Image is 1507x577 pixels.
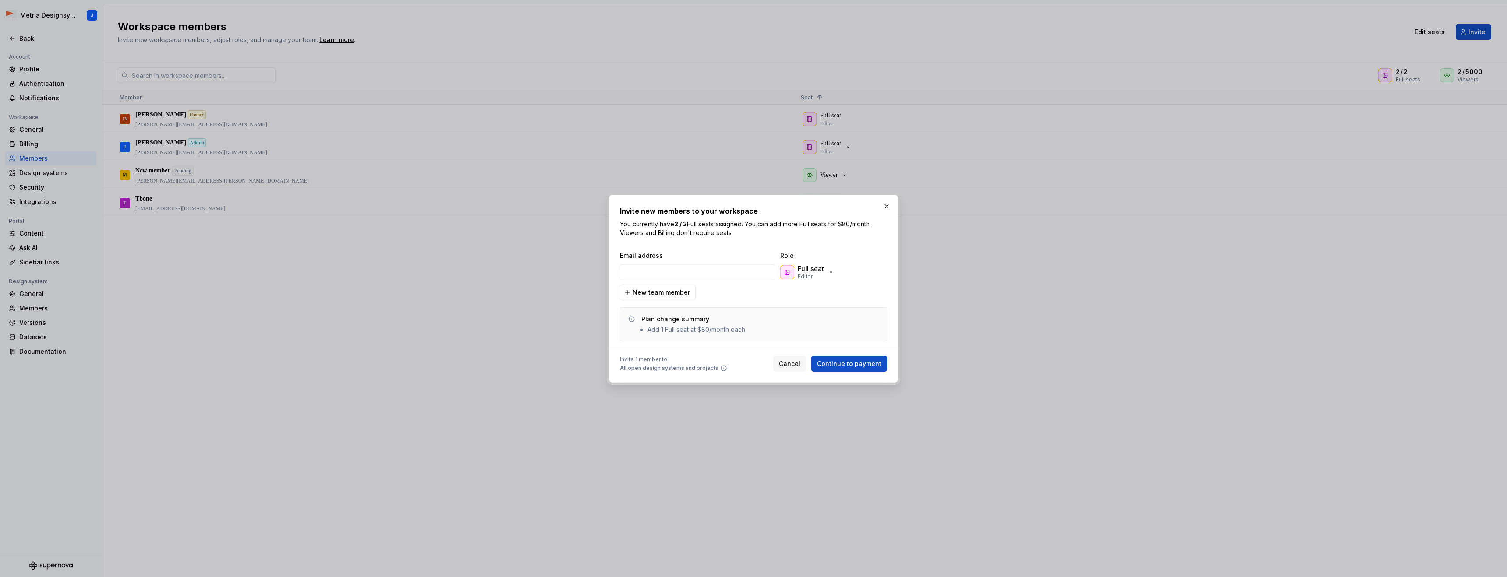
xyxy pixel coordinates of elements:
[773,356,806,372] button: Cancel
[779,359,800,368] span: Cancel
[620,220,887,237] p: You currently have Full seats assigned. You can add more Full seats for $80/month. Viewers and Bi...
[798,264,824,273] p: Full seat
[620,251,777,260] span: Email address
[620,206,887,216] h2: Invite new members to your workspace
[817,359,881,368] span: Continue to payment
[620,285,696,300] button: New team member
[633,288,690,297] span: New team member
[674,220,687,228] b: 2 / 2
[647,325,745,334] li: Add 1 Full seat at $80/month each
[780,251,868,260] span: Role
[811,356,887,372] button: Continue to payment
[778,264,838,281] button: Full seatEditor
[620,356,727,363] span: Invite 1 member to:
[641,315,709,324] div: Plan change summary
[798,273,813,280] p: Editor
[620,365,718,372] span: All open design systems and projects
